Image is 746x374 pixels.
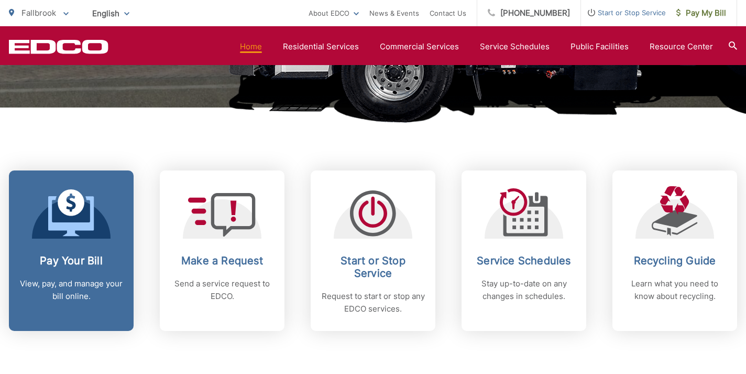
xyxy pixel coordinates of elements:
[430,7,466,19] a: Contact Us
[380,40,459,53] a: Commercial Services
[623,277,727,303] p: Learn what you need to know about recycling.
[472,277,576,303] p: Stay up-to-date on any changes in schedules.
[309,7,359,19] a: About EDCO
[170,254,274,267] h2: Make a Request
[462,170,586,331] a: Service Schedules Stay up-to-date on any changes in schedules.
[170,277,274,303] p: Send a service request to EDCO.
[84,4,137,23] span: English
[9,39,108,54] a: EDCD logo. Return to the homepage.
[21,8,56,18] span: Fallbrook
[472,254,576,267] h2: Service Schedules
[283,40,359,53] a: Residential Services
[321,254,425,280] h2: Start or Stop Service
[19,254,123,267] h2: Pay Your Bill
[19,277,123,303] p: View, pay, and manage your bill online.
[571,40,629,53] a: Public Facilities
[623,254,727,267] h2: Recycling Guide
[240,40,262,53] a: Home
[9,170,134,331] a: Pay Your Bill View, pay, and manage your bill online.
[369,7,419,19] a: News & Events
[612,170,737,331] a: Recycling Guide Learn what you need to know about recycling.
[321,290,425,315] p: Request to start or stop any EDCO services.
[650,40,713,53] a: Resource Center
[160,170,284,331] a: Make a Request Send a service request to EDCO.
[480,40,550,53] a: Service Schedules
[676,7,726,19] span: Pay My Bill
